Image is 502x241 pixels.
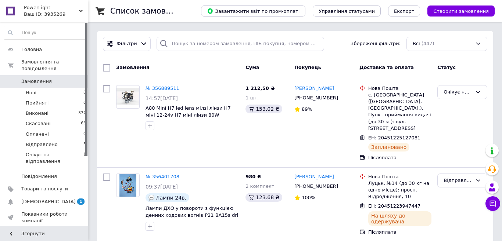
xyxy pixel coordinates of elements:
span: [DEMOGRAPHIC_DATA] [21,198,76,205]
div: Заплановано [368,143,410,151]
span: Замовлення [116,65,149,70]
span: Статус [437,65,456,70]
span: ЕН: 20451225127081 [368,135,420,140]
div: Нова Пошта [368,85,431,92]
span: 1 [77,198,85,205]
button: Експорт [388,6,420,17]
span: 0 [83,131,86,138]
div: Луцьк, №14 (до 30 кг на одне місце): просп. Відродження, 10 [368,180,431,200]
div: Нова Пошта [368,174,431,180]
span: Лампи 24в. [156,195,186,201]
div: [PHONE_NUMBER] [293,93,340,103]
span: Очікує на відправлення [26,151,83,165]
span: 89% [302,106,312,112]
span: Експорт [394,8,415,14]
span: 377 [78,110,86,117]
span: Прийняті [26,100,49,106]
div: 153.02 ₴ [245,105,282,113]
span: Показники роботи компанії [21,211,68,224]
a: № 356401708 [146,174,179,179]
span: Повідомлення [21,173,57,180]
span: ЕН: 20451223947447 [368,203,420,209]
img: :speech_balloon: [148,195,154,201]
span: Доставка та оплата [359,65,414,70]
span: Cума [245,65,259,70]
div: с. [GEOGRAPHIC_DATA] ([GEOGRAPHIC_DATA], [GEOGRAPHIC_DATA].), Пункт приймання-видачі (до 30 кг): ... [368,92,431,132]
div: Післяплата [368,154,431,161]
span: Оплачені [26,131,49,138]
input: Пошук [4,26,86,39]
span: Фільтри [117,40,137,47]
span: Управління статусами [319,8,375,14]
div: Післяплата [368,229,431,235]
div: 123.68 ₴ [245,193,282,202]
img: Фото товару [116,88,139,105]
a: № 356889511 [146,85,179,91]
span: 1 212,50 ₴ [245,85,275,91]
span: Збережені фільтри: [351,40,401,47]
span: 0 [83,100,86,106]
span: Виконані [26,110,49,117]
span: Головна [21,46,42,53]
div: Відправлено [444,177,472,185]
h1: Список замовлень [110,7,185,15]
span: 980 ₴ [245,174,261,179]
span: 100% [302,195,315,200]
input: Пошук за номером замовлення, ПІБ покупця, номером телефону, Email, номером накладної [157,37,324,51]
span: Замовлення та повідомлення [21,59,88,72]
span: 1 [83,151,86,165]
span: Створити замовлення [433,8,489,14]
div: Очікує на відправлення [444,88,472,96]
span: Покупець [294,65,321,70]
span: Відправлено [26,141,58,148]
button: Чат з покупцем [485,196,500,211]
span: 2 комплект [245,183,274,189]
div: Ваш ID: 3935269 [24,11,88,18]
span: 3 [83,141,86,148]
span: Товари та послуги [21,186,68,192]
span: Скасовані [26,120,51,127]
img: Фото товару [119,174,137,197]
a: Фото товару [116,174,140,197]
span: 0 [83,90,86,96]
span: PowerLight [24,4,79,11]
button: Управління статусами [313,6,381,17]
span: Нові [26,90,36,96]
div: На шляху до одержувача [368,211,431,226]
span: Всі [413,40,420,47]
span: 1 шт. [245,95,259,101]
a: [PERSON_NAME] [294,174,334,180]
span: 09:37[DATE] [146,184,178,190]
span: Замовлення [21,78,52,85]
span: Завантажити звіт по пром-оплаті [207,8,300,14]
span: 66 [81,120,86,127]
a: [PERSON_NAME] [294,85,334,92]
div: [PHONE_NUMBER] [293,182,340,191]
span: 14:57[DATE] [146,95,178,101]
button: Завантажити звіт по пром-оплаті [201,6,305,17]
a: Фото товару [116,85,140,109]
a: Лампи ДХО у повороти з функцією денних ходових вогнів P21 BA15s drl turn light 12-24V [146,205,238,224]
span: (447) [422,41,434,46]
button: Створити замовлення [427,6,495,17]
a: А80 Mini H7 led lens мілзі лінзи Н7 міні 12-24v H7 міні лінзи 80W [146,105,231,118]
a: Створити замовлення [420,8,495,14]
